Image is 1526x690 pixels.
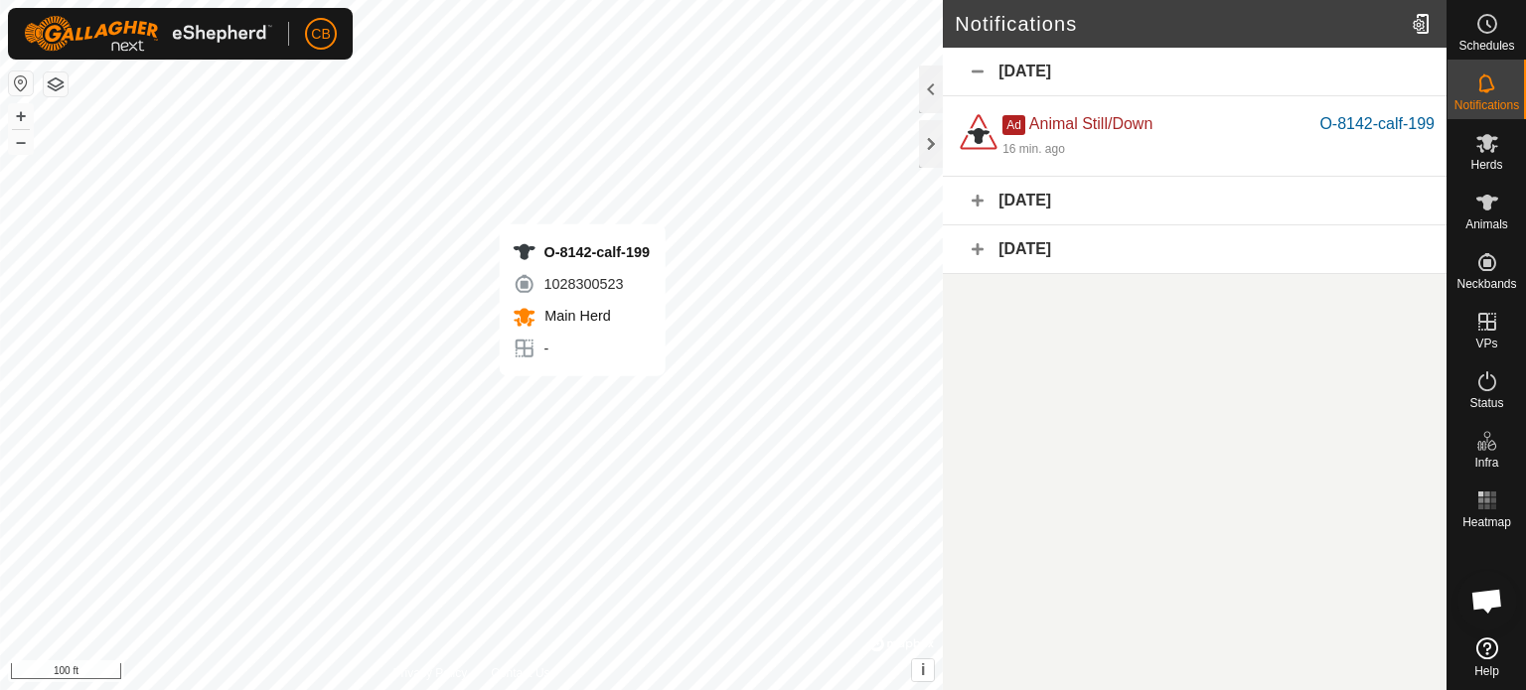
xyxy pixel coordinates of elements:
[1465,218,1508,230] span: Animals
[513,240,650,264] div: O-8142-calf-199
[24,16,272,52] img: Gallagher Logo
[1474,457,1498,469] span: Infra
[540,308,611,324] span: Main Herd
[1448,629,1526,685] a: Help
[9,71,33,95] button: Reset Map
[513,337,650,360] div: -
[44,72,68,96] button: Map Layers
[1002,115,1025,135] span: Ad
[1454,99,1519,111] span: Notifications
[1475,338,1497,349] span: VPs
[311,24,330,45] span: CB
[9,104,33,128] button: +
[1002,140,1065,158] div: 16 min. ago
[491,664,549,682] a: Contact Us
[1319,112,1435,136] div: O-8142-calf-199
[1456,278,1516,290] span: Neckbands
[1469,397,1503,409] span: Status
[513,272,650,296] div: 1028300523
[1474,665,1499,677] span: Help
[921,661,925,678] span: i
[1470,159,1502,171] span: Herds
[943,48,1447,96] div: [DATE]
[393,664,468,682] a: Privacy Policy
[943,177,1447,225] div: [DATE]
[9,130,33,154] button: –
[1458,40,1514,52] span: Schedules
[1457,571,1517,630] div: Open chat
[1029,115,1152,132] span: Animal Still/Down
[912,659,934,681] button: i
[955,12,1404,36] h2: Notifications
[943,225,1447,274] div: [DATE]
[1462,516,1511,528] span: Heatmap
